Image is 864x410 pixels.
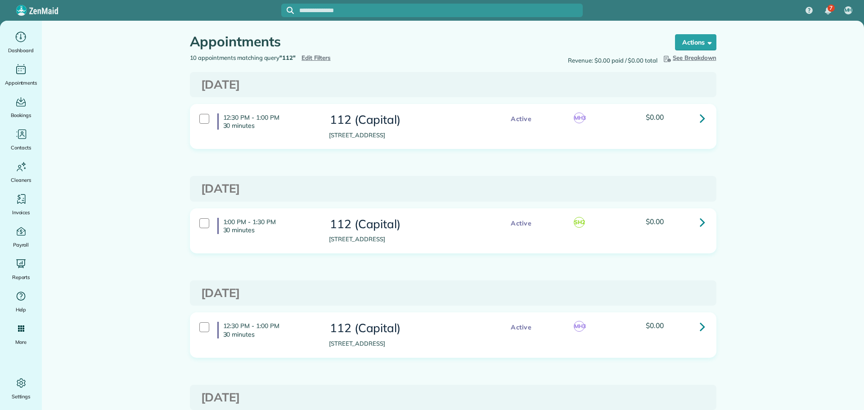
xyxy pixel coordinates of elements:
span: $0.00 [646,113,664,122]
h4: 12:30 PM - 1:00 PM [217,113,315,130]
button: See Breakdown [662,54,716,63]
span: Help [16,305,27,314]
strong: "112" [279,54,296,61]
h3: 112 (Capital) [329,218,488,231]
h4: 12:30 PM - 1:00 PM [217,322,315,338]
p: 30 minutes [223,226,315,234]
h3: [DATE] [201,182,705,195]
p: 30 minutes [223,122,315,130]
span: Cleaners [11,176,31,185]
a: Help [4,289,38,314]
p: [STREET_ADDRESS] [329,235,488,244]
a: Contacts [4,127,38,152]
h3: [DATE] [201,287,705,300]
p: 30 minutes [223,330,315,338]
div: 10 appointments matching query [183,54,453,63]
div: 7 unread notifications [819,1,837,21]
span: More [15,338,27,347]
span: MH3 [574,321,585,332]
span: Appointments [5,78,37,87]
span: $0.00 [646,321,664,330]
span: Active [506,322,536,333]
span: Settings [12,392,31,401]
span: $0.00 [646,217,664,226]
span: Active [506,113,536,125]
a: Dashboard [4,30,38,55]
p: [STREET_ADDRESS] [329,131,488,140]
a: Reports [4,257,38,282]
span: Dashboard [8,46,34,55]
h3: [DATE] [201,391,705,404]
a: Bookings [4,95,38,120]
button: Actions [675,34,716,50]
a: Settings [4,376,38,401]
span: SH2 [574,217,585,228]
span: 7 [829,5,832,12]
span: MH [845,7,852,14]
h3: 112 (Capital) [329,113,488,126]
a: Cleaners [4,159,38,185]
span: Contacts [11,143,31,152]
span: Bookings [11,111,31,120]
span: Active [506,218,536,229]
a: Invoices [4,192,38,217]
h1: Appointments [190,34,658,49]
span: Payroll [13,240,29,249]
a: Edit Filters [301,54,331,61]
h3: 112 (Capital) [329,322,488,335]
span: Invoices [12,208,30,217]
span: MH3 [574,113,585,123]
h3: [DATE] [201,78,705,91]
svg: Focus search [287,7,294,14]
span: Reports [12,273,30,282]
button: Focus search [281,7,294,14]
a: Appointments [4,62,38,87]
span: Revenue: $0.00 paid / $0.00 total [568,56,657,65]
a: Payroll [4,224,38,249]
p: [STREET_ADDRESS] [329,339,488,348]
h4: 1:00 PM - 1:30 PM [217,218,315,234]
